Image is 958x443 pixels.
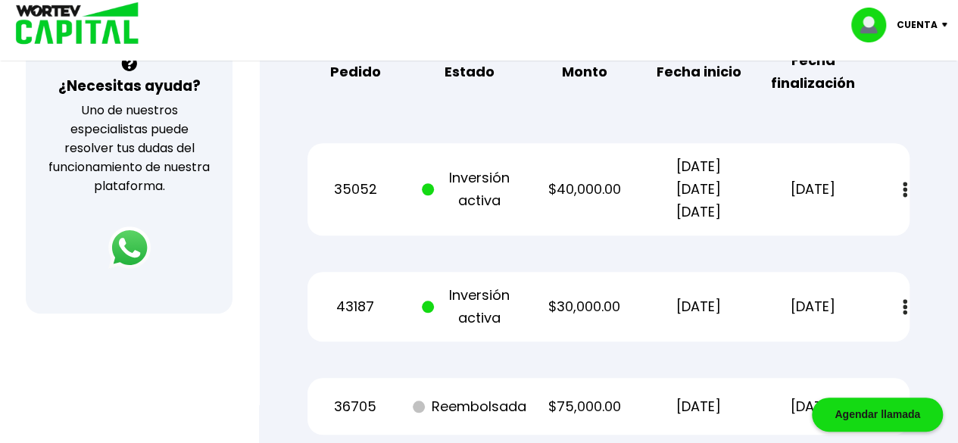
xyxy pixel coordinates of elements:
b: Monto [561,61,607,83]
p: Reembolsada [422,395,518,418]
b: Pedido [330,61,381,83]
div: Agendar llamada [812,398,943,432]
p: [DATE] [651,395,747,418]
p: [DATE] [765,178,861,201]
img: icon-down [938,23,958,27]
p: [DATE] [765,295,861,318]
b: Fecha finalización [765,49,861,95]
h3: ¿Necesitas ayuda? [58,75,201,97]
p: [DATE] [DATE] [DATE] [651,155,747,223]
p: $40,000.00 [536,178,632,201]
p: Inversión activa [422,167,518,212]
p: [DATE] [651,295,747,318]
p: [DATE] [765,395,861,418]
b: Estado [445,61,495,83]
p: Uno de nuestros especialistas puede resolver tus dudas del funcionamiento de nuestra plataforma. [45,101,213,195]
p: Cuenta [897,14,938,36]
p: $30,000.00 [536,295,632,318]
b: Fecha inicio [657,61,741,83]
img: profile-image [851,8,897,42]
p: Inversión activa [422,284,518,329]
p: 36705 [307,395,404,418]
p: 43187 [307,295,404,318]
p: 35052 [307,178,404,201]
p: $75,000.00 [536,395,632,418]
img: logos_whatsapp-icon.242b2217.svg [108,226,151,269]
